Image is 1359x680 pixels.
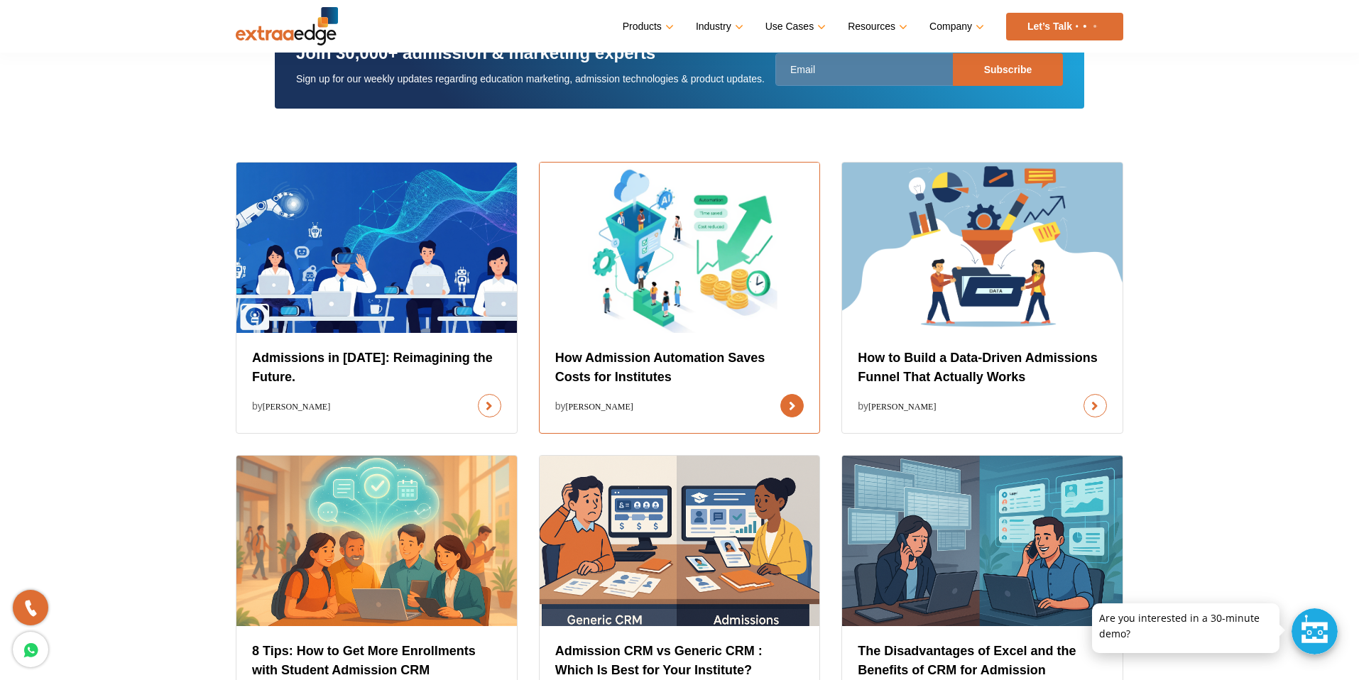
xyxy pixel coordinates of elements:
[765,16,823,37] a: Use Cases
[296,70,765,87] p: Sign up for our weekly updates regarding education marketing, admission technologies & product up...
[296,43,765,71] h3: Join 30,000+ admission & marketing experts
[1292,608,1338,654] div: Chat
[696,16,741,37] a: Industry
[775,53,1063,86] input: Email
[929,16,981,37] a: Company
[953,53,1063,86] input: Subscribe
[623,16,671,37] a: Products
[848,16,905,37] a: Resources
[1006,13,1123,40] a: Let’s Talk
